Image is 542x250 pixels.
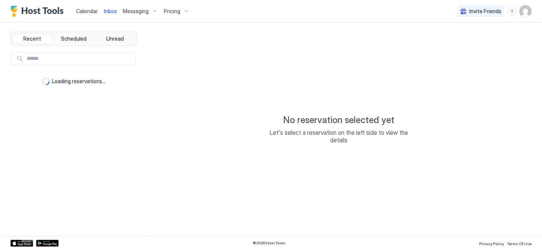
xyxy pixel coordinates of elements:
span: Messaging [123,8,149,15]
div: tab-group [11,32,137,46]
a: Google Play Store [36,240,59,247]
span: No reservation selected yet [283,114,394,126]
a: Privacy Policy [479,239,504,247]
span: Recent [23,35,41,42]
span: Calendar [76,8,98,14]
div: loading [42,78,50,85]
span: Terms Of Use [507,241,531,246]
button: Unread [95,34,135,44]
span: Inbox [104,8,117,14]
span: Loading reservations... [52,78,105,85]
input: Input Field [24,52,135,65]
a: Inbox [104,7,117,15]
span: Scheduled [61,35,87,42]
span: Invite Friends [469,8,501,15]
button: Scheduled [54,34,94,44]
button: Recent [12,34,52,44]
a: Terms Of Use [507,239,531,247]
span: Pricing [164,8,180,15]
span: Let's select a reservation on the left side to view the details [263,129,414,144]
a: App Store [11,240,33,247]
a: Host Tools Logo [11,6,67,17]
a: Calendar [76,7,98,15]
div: User profile [519,5,531,17]
span: © 2025 Host Tools [253,241,285,245]
div: menu [507,7,516,16]
span: Unread [106,35,124,42]
span: Privacy Policy [479,241,504,246]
